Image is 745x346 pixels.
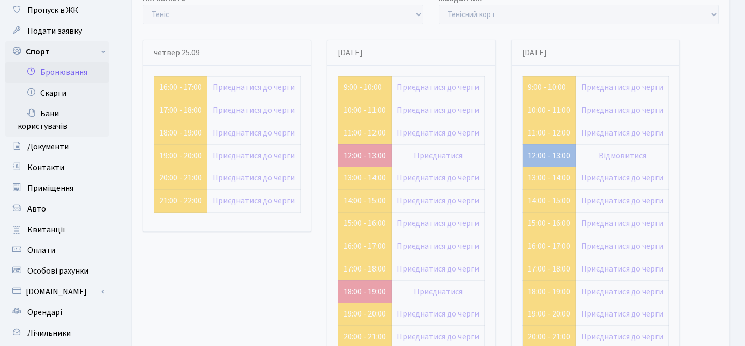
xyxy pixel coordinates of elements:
[528,218,570,229] a: 15:00 - 16:00
[5,62,109,83] a: Бронювання
[528,82,566,93] a: 9:00 - 10:00
[213,82,295,93] a: Приєднатися до черги
[581,218,663,229] a: Приєднатися до черги
[143,40,311,66] div: четвер 25.09
[397,240,479,252] a: Приєднатися до черги
[397,195,479,206] a: Приєднатися до черги
[397,104,479,116] a: Приєднатися до черги
[528,172,570,184] a: 13:00 - 14:00
[5,240,109,261] a: Оплати
[5,157,109,178] a: Контакти
[344,150,386,161] a: 12:00 - 13:00
[581,127,663,139] a: Приєднатися до черги
[344,127,386,139] a: 11:00 - 12:00
[344,308,386,320] a: 19:00 - 20:00
[27,183,73,194] span: Приміщення
[528,286,570,297] a: 18:00 - 19:00
[528,331,570,342] a: 20:00 - 21:00
[5,178,109,199] a: Приміщення
[27,162,64,173] span: Контакти
[344,286,386,297] a: 18:00 - 19:00
[528,104,570,116] a: 10:00 - 11:00
[27,224,65,235] span: Квитанції
[581,240,663,252] a: Приєднатися до черги
[528,240,570,252] a: 16:00 - 17:00
[159,127,202,139] a: 18:00 - 19:00
[344,195,386,206] a: 14:00 - 15:00
[27,307,62,318] span: Орендарі
[397,308,479,320] a: Приєднатися до черги
[5,302,109,323] a: Орендарі
[27,265,88,277] span: Особові рахунки
[27,25,82,37] span: Подати заявку
[5,83,109,103] a: Скарги
[344,240,386,252] a: 16:00 - 17:00
[581,263,663,275] a: Приєднатися до черги
[5,103,109,137] a: Бани користувачів
[213,104,295,116] a: Приєднатися до черги
[581,195,663,206] a: Приєднатися до черги
[397,218,479,229] a: Приєднатися до черги
[397,172,479,184] a: Приєднатися до черги
[27,327,71,339] span: Лічильники
[528,308,570,320] a: 19:00 - 20:00
[344,172,386,184] a: 13:00 - 14:00
[27,245,55,256] span: Оплати
[5,137,109,157] a: Документи
[27,5,78,16] span: Пропуск в ЖК
[581,172,663,184] a: Приєднатися до черги
[512,40,679,66] div: [DATE]
[528,195,570,206] a: 14:00 - 15:00
[344,82,382,93] a: 9:00 - 10:00
[159,104,202,116] a: 17:00 - 18:00
[397,263,479,275] a: Приєднатися до черги
[27,203,46,215] span: Авто
[5,199,109,219] a: Авто
[397,82,479,93] a: Приєднатися до черги
[581,286,663,297] a: Приєднатися до черги
[5,281,109,302] a: [DOMAIN_NAME]
[581,104,663,116] a: Приєднатися до черги
[5,323,109,343] a: Лічильники
[397,127,479,139] a: Приєднатися до черги
[159,82,202,93] a: 16:00 - 17:00
[159,172,202,184] a: 20:00 - 21:00
[159,195,202,206] a: 21:00 - 22:00
[528,263,570,275] a: 17:00 - 18:00
[5,41,109,62] a: Спорт
[5,21,109,41] a: Подати заявку
[5,261,109,281] a: Особові рахунки
[581,308,663,320] a: Приєднатися до черги
[344,104,386,116] a: 10:00 - 11:00
[27,141,69,153] span: Документи
[414,150,463,161] a: Приєднатися
[344,218,386,229] a: 15:00 - 16:00
[414,286,463,297] a: Приєднатися
[5,219,109,240] a: Квитанції
[397,331,479,342] a: Приєднатися до черги
[344,263,386,275] a: 17:00 - 18:00
[213,172,295,184] a: Приєднатися до черги
[159,150,202,161] a: 19:00 - 20:00
[213,195,295,206] a: Приєднатися до черги
[327,40,495,66] div: [DATE]
[599,150,646,161] a: Відмовитися
[581,331,663,342] a: Приєднатися до черги
[213,150,295,161] a: Приєднатися до черги
[581,82,663,93] a: Приєднатися до черги
[528,150,570,161] a: 12:00 - 13:00
[528,127,570,139] a: 11:00 - 12:00
[344,331,386,342] a: 20:00 - 21:00
[213,127,295,139] a: Приєднатися до черги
